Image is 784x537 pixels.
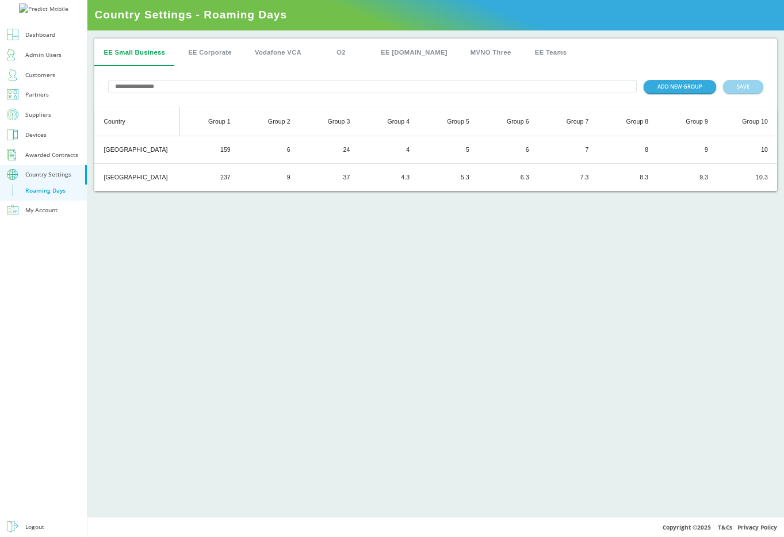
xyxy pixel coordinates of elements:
th: Group 1 [180,107,240,136]
a: Privacy Policy [737,523,777,531]
td: 5.3 [419,164,479,191]
div: Awarded Contracts [25,149,78,160]
td: 37 [300,164,360,191]
td: 6 [479,136,538,164]
td: 4 [359,136,419,164]
div: Devices [25,129,47,140]
td: 24 [300,136,360,164]
th: Group 9 [657,107,717,136]
th: Group 5 [419,107,479,136]
td: 159 [180,136,240,164]
div: Copyright © 2025 [87,517,784,537]
td: 5 [419,136,479,164]
table: sticky table [94,107,777,191]
td: 10 [717,136,777,164]
th: Group 8 [598,107,658,136]
img: Predict Mobile [19,3,68,14]
button: EE Small Business [94,39,174,66]
td: 8 [598,136,658,164]
button: Vodafone VCA [246,39,311,66]
div: Dashboard [25,29,55,40]
button: O2 [315,39,367,66]
button: ADD NEW GROUP [644,80,716,93]
th: Group 6 [479,107,538,136]
button: EE Corporate [179,39,241,66]
div: Admin Users [25,49,62,60]
th: [GEOGRAPHIC_DATA] [94,136,180,164]
a: T&Cs [718,523,732,531]
td: 6 [240,136,300,164]
th: Group 3 [300,107,360,136]
div: Suppliers [25,109,51,120]
button: MVNO Three [461,39,521,66]
td: 7.3 [538,164,598,191]
div: Logout [25,521,44,532]
td: 7 [538,136,598,164]
div: Partners [25,89,49,100]
th: Group 7 [538,107,598,136]
div: Roaming Days [25,187,66,194]
th: [GEOGRAPHIC_DATA] [94,164,180,191]
div: My Account [25,205,58,216]
td: 10.3 [717,164,777,191]
div: Customers [25,70,55,80]
td: 9 [240,164,300,191]
td: 237 [180,164,240,191]
td: 6.3 [479,164,538,191]
button: EE [DOMAIN_NAME] [372,39,457,66]
div: Country Settings [25,169,71,180]
td: 9.3 [657,164,717,191]
th: Country [94,107,180,136]
th: Group 10 [717,107,777,136]
button: EE Teams [525,39,577,66]
td: 8.3 [598,164,658,191]
th: Group 4 [359,107,419,136]
td: 9 [657,136,717,164]
th: Group 2 [240,107,300,136]
td: 4.3 [359,164,419,191]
